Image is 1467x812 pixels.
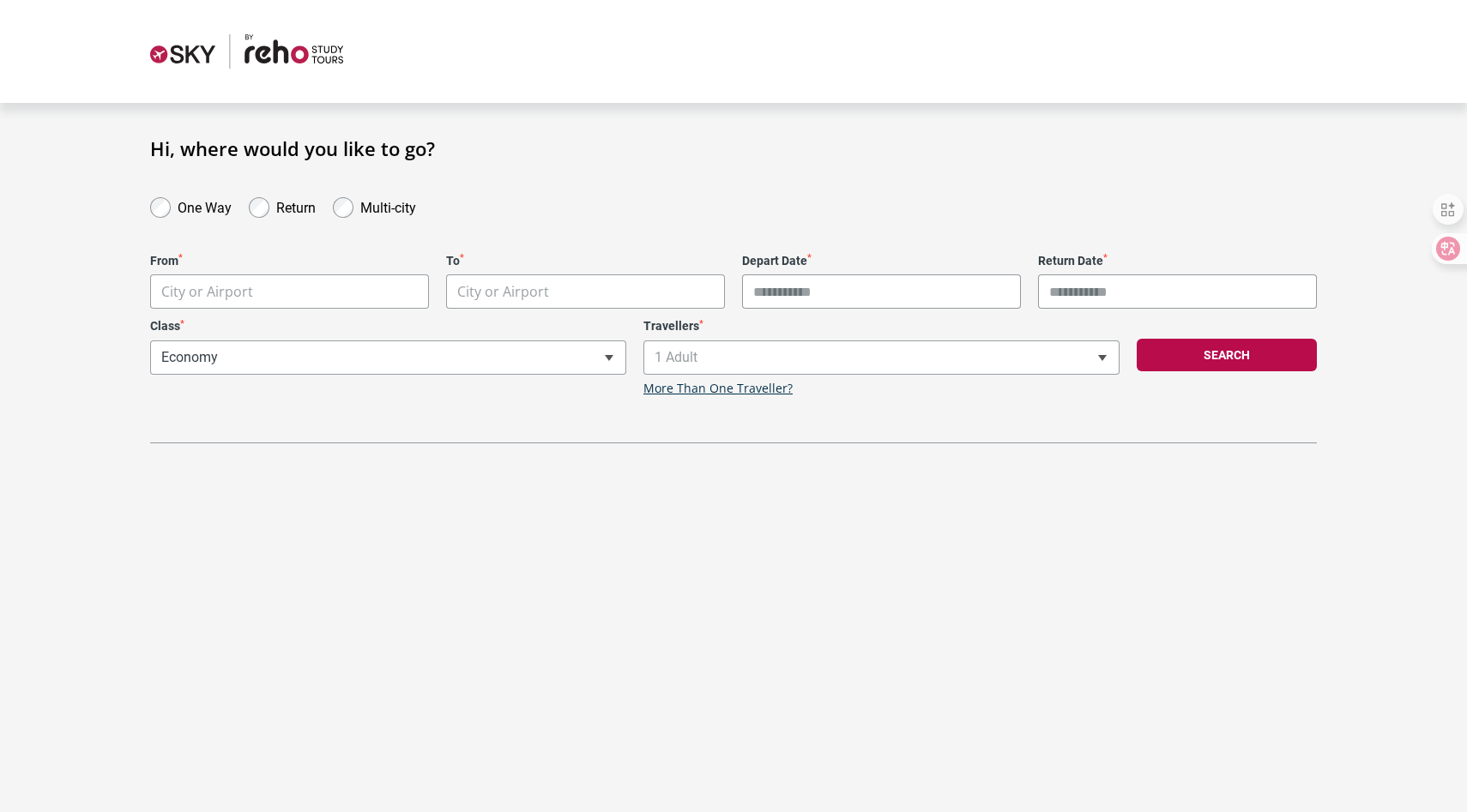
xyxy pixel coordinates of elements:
[643,340,1120,375] span: 1 Adult
[360,195,416,216] label: Multi-city
[150,340,626,375] span: Economy
[1137,339,1317,371] button: Search
[446,254,725,268] label: To
[150,319,626,334] label: Class
[643,319,1120,334] label: Travellers
[150,274,429,309] span: City or Airport
[742,254,1021,268] label: Depart Date
[457,282,549,301] span: City or Airport
[161,282,253,301] span: City or Airport
[644,341,1119,374] span: 1 Adult
[150,137,1317,159] h1: Hi, where would you like to go?
[1038,254,1317,268] label: Return Date
[447,275,724,309] span: City or Airport
[151,341,625,374] span: Economy
[150,254,429,268] label: From
[643,382,793,396] a: More Than One Traveller?
[276,195,316,216] label: Return
[446,274,725,309] span: City or Airport
[178,195,232,216] label: One Way
[151,275,428,309] span: City or Airport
